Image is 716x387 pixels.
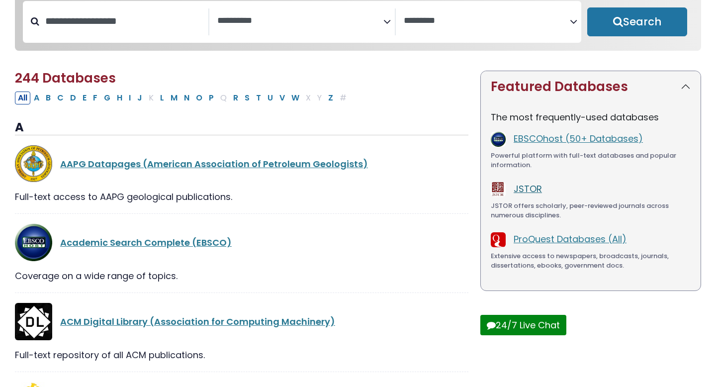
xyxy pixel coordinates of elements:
button: Featured Databases [481,71,701,102]
textarea: Search [217,16,383,26]
button: Filter Results V [276,92,288,104]
button: Filter Results S [242,92,253,104]
button: Filter Results I [126,92,134,104]
button: Filter Results E [80,92,89,104]
textarea: Search [404,16,570,26]
button: Filter Results F [90,92,100,104]
button: 24/7 Live Chat [480,315,566,335]
button: Filter Results T [253,92,264,104]
p: The most frequently-used databases [491,110,691,124]
button: Filter Results L [157,92,167,104]
span: 244 Databases [15,69,116,87]
button: Filter Results U [265,92,276,104]
a: EBSCOhost (50+ Databases) [514,132,643,145]
button: Filter Results G [101,92,113,104]
a: AAPG Datapages (American Association of Petroleum Geologists) [60,158,368,170]
button: Filter Results R [230,92,241,104]
button: Filter Results D [67,92,79,104]
div: Powerful platform with full-text databases and popular information. [491,151,691,170]
button: All [15,92,30,104]
div: Full-text repository of all ACM publications. [15,348,468,362]
button: Filter Results Z [325,92,336,104]
button: Filter Results M [168,92,180,104]
div: Full-text access to AAPG geological publications. [15,190,468,203]
div: Extensive access to newspapers, broadcasts, journals, dissertations, ebooks, government docs. [491,251,691,271]
button: Filter Results A [31,92,42,104]
a: ProQuest Databases (All) [514,233,626,245]
button: Filter Results N [181,92,192,104]
button: Filter Results C [54,92,67,104]
div: Coverage on a wide range of topics. [15,269,468,283]
div: JSTOR offers scholarly, peer-reviewed journals across numerous disciplines. [491,201,691,220]
div: Alpha-list to filter by first letter of database name [15,91,351,103]
button: Filter Results B [43,92,54,104]
a: Academic Search Complete (EBSCO) [60,236,232,249]
button: Filter Results H [114,92,125,104]
a: ACM Digital Library (Association for Computing Machinery) [60,315,335,328]
button: Filter Results P [206,92,217,104]
button: Filter Results J [134,92,145,104]
h3: A [15,120,468,135]
input: Search database by title or keyword [39,13,208,29]
button: Filter Results O [193,92,205,104]
button: Filter Results W [288,92,302,104]
a: JSTOR [514,183,542,195]
button: Submit for Search Results [587,7,687,36]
